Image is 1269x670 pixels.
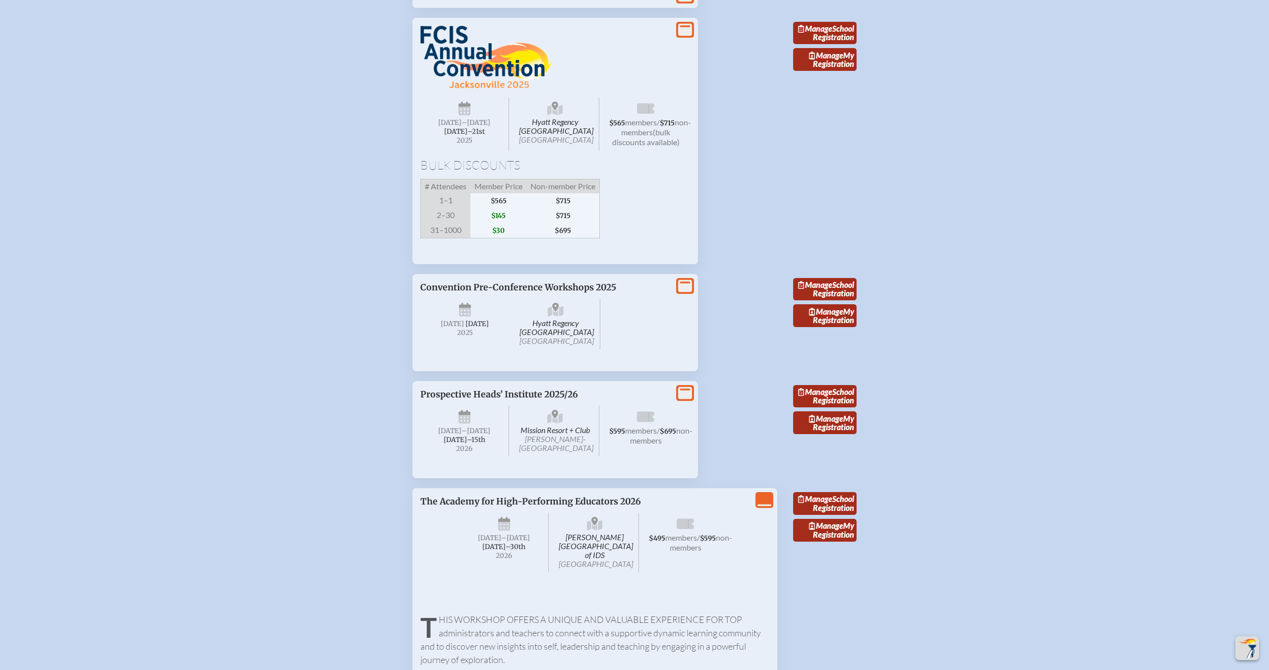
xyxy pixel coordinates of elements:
a: ManageSchool Registration [793,492,857,515]
span: [DATE] [465,320,489,328]
span: Manage [798,24,832,33]
span: –[DATE] [501,534,530,542]
span: [PERSON_NAME]-[GEOGRAPHIC_DATA] [519,434,593,452]
span: non-members [630,426,693,445]
span: [GEOGRAPHIC_DATA] [519,336,594,345]
a: ManageMy Registration [793,48,857,71]
span: members [625,117,657,127]
span: 2–30 [421,208,471,223]
span: Hyatt Regency [GEOGRAPHIC_DATA] [511,98,600,151]
span: 1–1 [421,193,471,208]
span: [DATE] [438,118,461,127]
span: / [657,426,660,435]
span: –[DATE] [461,118,490,127]
a: ManageMy Registration [793,519,857,542]
span: 31–1000 [421,223,471,238]
span: members [665,533,697,542]
span: members [625,426,657,435]
a: ManageSchool Registration [793,385,857,408]
h1: Bulk Discounts [420,159,690,171]
span: [DATE]–⁠21st [444,127,485,136]
span: [PERSON_NAME][GEOGRAPHIC_DATA] of IDS [551,513,639,572]
span: Non-member Price [526,179,600,193]
p: This workshop offers a unique and valuable experience for top administrators and teachers to conn... [420,613,769,667]
span: $565 [470,193,526,208]
span: Manage [809,51,843,60]
span: Convention Pre-Conference Workshops 2025 [420,282,616,293]
span: Manage [798,387,832,396]
img: FCIS Convention 2025 [420,26,552,89]
span: Manage [809,307,843,316]
span: [GEOGRAPHIC_DATA] [559,559,633,568]
span: –[DATE] [461,427,490,435]
span: Hyatt Regency [GEOGRAPHIC_DATA] [512,299,601,349]
span: / [657,117,660,127]
span: [DATE] [478,534,501,542]
a: ManageMy Registration [793,411,857,434]
span: $715 [660,119,675,127]
a: ManageMy Registration [793,304,857,327]
span: $145 [470,208,526,223]
span: [GEOGRAPHIC_DATA] [519,135,593,144]
span: [DATE] [438,427,461,435]
span: 2025 [428,137,501,144]
a: ManageSchool Registration [793,22,857,45]
span: 2026 [428,445,501,452]
span: Manage [798,280,832,289]
span: [DATE]–⁠15th [444,436,485,444]
span: $695 [526,223,600,238]
span: non-members [670,533,733,552]
span: / [697,533,700,542]
span: 2026 [468,552,540,559]
span: non-members [621,117,691,137]
span: Manage [798,494,832,503]
button: Scroll Top [1235,636,1259,660]
span: Manage [809,414,843,423]
span: $715 [526,208,600,223]
span: [DATE] [441,320,464,328]
span: Manage [809,521,843,530]
span: $595 [700,534,716,543]
a: ManageSchool Registration [793,278,857,301]
span: $30 [470,223,526,238]
span: $715 [526,193,600,208]
span: [DATE]–⁠30th [482,543,525,551]
span: Prospective Heads’ Institute 2025/26 [420,389,578,400]
img: To the top [1237,638,1257,658]
span: Mission Resort + Club [511,406,600,457]
span: The Academy for High-Performing Educators 2026 [420,496,641,507]
span: $495 [649,534,665,543]
span: (bulk discounts available) [612,127,680,147]
span: $695 [660,427,676,436]
span: 2025 [428,329,502,336]
span: $565 [609,119,625,127]
span: Member Price [470,179,526,193]
span: $595 [609,427,625,436]
span: # Attendees [421,179,471,193]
